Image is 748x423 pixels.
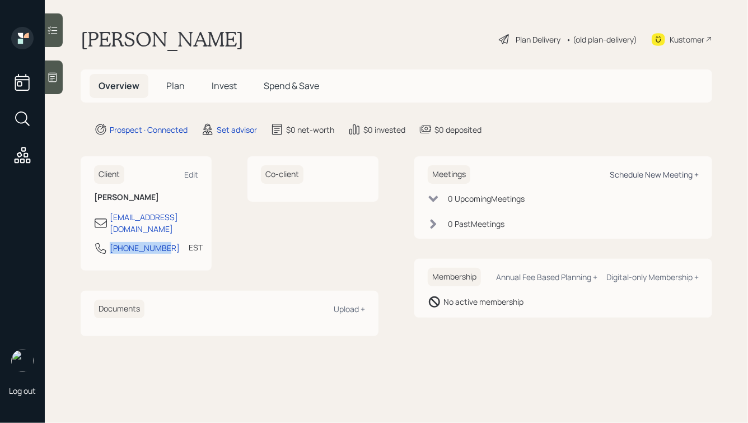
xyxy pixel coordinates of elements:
div: No active membership [443,296,523,308]
div: Upload + [334,304,365,314]
div: [PHONE_NUMBER] [110,242,180,254]
div: Log out [9,385,36,396]
span: Plan [166,80,185,92]
div: $0 invested [363,124,405,136]
div: • (old plan-delivery) [566,34,637,45]
h6: Co-client [261,165,303,184]
div: EST [189,241,203,253]
h6: Documents [94,300,144,318]
div: $0 deposited [434,124,481,136]
h6: Membership [428,268,481,286]
h1: [PERSON_NAME] [81,27,244,52]
h6: [PERSON_NAME] [94,193,198,202]
div: Set advisor [217,124,257,136]
div: 0 Upcoming Meeting s [448,193,525,204]
div: Kustomer [670,34,704,45]
span: Invest [212,80,237,92]
div: Edit [184,169,198,180]
img: hunter_neumayer.jpg [11,350,34,372]
div: 0 Past Meeting s [448,218,504,230]
div: Annual Fee Based Planning + [496,272,597,282]
div: $0 net-worth [286,124,334,136]
h6: Meetings [428,165,470,184]
span: Spend & Save [264,80,319,92]
div: Prospect · Connected [110,124,188,136]
div: Plan Delivery [516,34,560,45]
span: Overview [99,80,139,92]
div: Digital-only Membership + [606,272,699,282]
div: Schedule New Meeting + [610,169,699,180]
h6: Client [94,165,124,184]
div: [EMAIL_ADDRESS][DOMAIN_NAME] [110,211,198,235]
